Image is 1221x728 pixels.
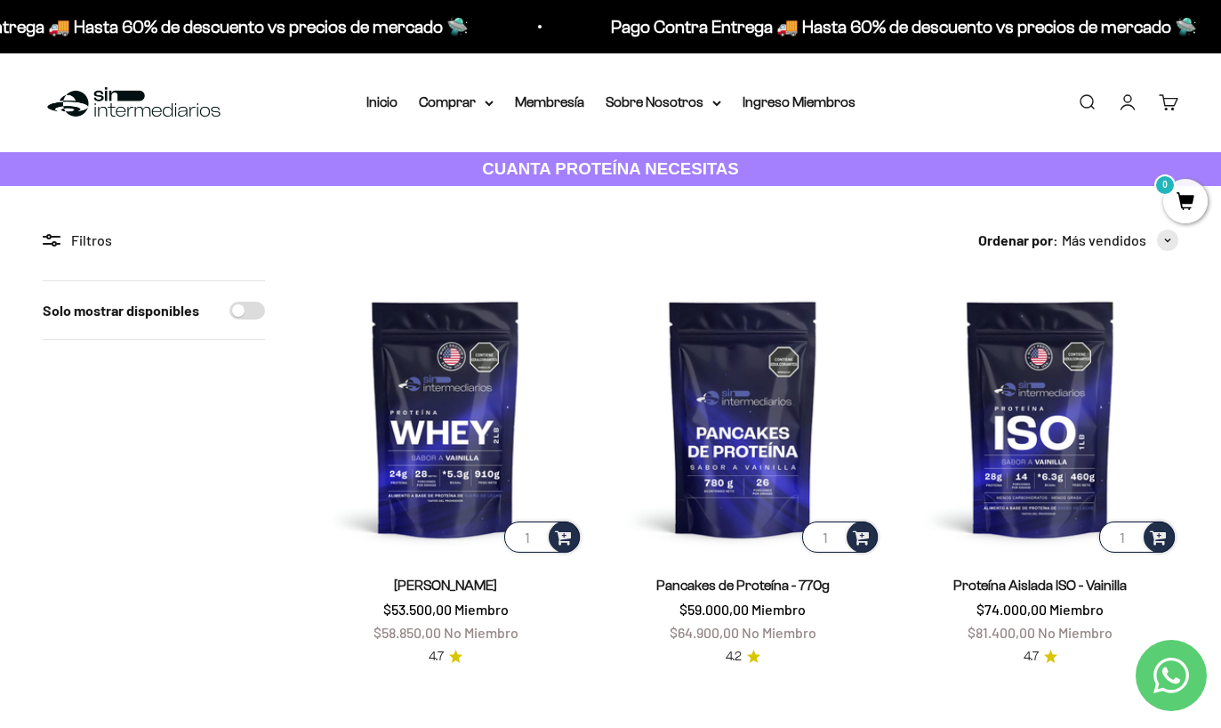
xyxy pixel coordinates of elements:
[670,624,739,641] span: $64.900,00
[366,94,398,109] a: Inicio
[751,601,806,618] span: Miembro
[1062,229,1146,252] span: Más vendidos
[394,578,497,593] a: [PERSON_NAME]
[968,624,1035,641] span: $81.400,00
[1049,601,1104,618] span: Miembro
[679,601,749,618] span: $59.000,00
[482,159,739,178] strong: CUANTA PROTEÍNA NECESITAS
[419,91,494,114] summary: Comprar
[743,94,856,109] a: Ingreso Miembros
[976,601,1047,618] span: $74.000,00
[1154,174,1176,196] mark: 0
[1024,647,1057,667] a: 4.74.7 de 5.0 estrellas
[611,12,1197,41] p: Pago Contra Entrega 🚚 Hasta 60% de descuento vs precios de mercado 🛸
[444,624,518,641] span: No Miembro
[429,647,462,667] a: 4.74.7 de 5.0 estrellas
[726,647,742,667] span: 4.2
[978,229,1058,252] span: Ordenar por:
[726,647,760,667] a: 4.24.2 de 5.0 estrellas
[383,601,452,618] span: $53.500,00
[953,578,1127,593] a: Proteína Aislada ISO - Vainilla
[1038,624,1113,641] span: No Miembro
[1024,647,1039,667] span: 4.7
[429,647,444,667] span: 4.7
[43,229,265,252] div: Filtros
[1062,229,1178,252] button: Más vendidos
[374,624,441,641] span: $58.850,00
[742,624,816,641] span: No Miembro
[43,299,199,322] label: Solo mostrar disponibles
[1163,193,1208,213] a: 0
[656,578,830,593] a: Pancakes de Proteína - 770g
[515,94,584,109] a: Membresía
[606,91,721,114] summary: Sobre Nosotros
[454,601,509,618] span: Miembro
